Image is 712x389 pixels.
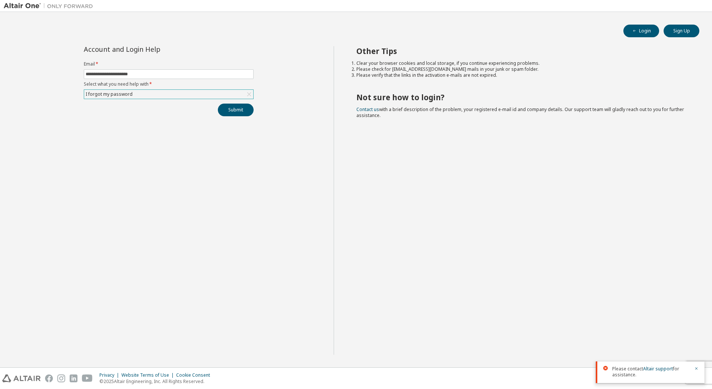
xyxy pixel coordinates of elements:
div: Account and Login Help [84,46,220,52]
li: Please verify that the links in the activation e-mails are not expired. [356,72,686,78]
li: Please check for [EMAIL_ADDRESS][DOMAIN_NAME] mails in your junk or spam folder. [356,66,686,72]
label: Select what you need help with [84,81,254,87]
div: Privacy [99,372,121,378]
a: Contact us [356,106,379,113]
div: Cookie Consent [176,372,214,378]
a: Altair support [643,366,673,372]
button: Submit [218,104,254,116]
button: Sign Up [664,25,699,37]
img: Altair One [4,2,97,10]
p: © 2025 Altair Engineering, Inc. All Rights Reserved. [99,378,214,385]
h2: Not sure how to login? [356,92,686,102]
div: Website Terms of Use [121,372,176,378]
label: Email [84,61,254,67]
img: facebook.svg [45,374,53,382]
li: Clear your browser cookies and local storage, if you continue experiencing problems. [356,60,686,66]
button: Login [623,25,659,37]
div: I forgot my password [85,90,134,98]
img: youtube.svg [82,374,93,382]
img: instagram.svg [57,374,65,382]
span: Please contact for assistance. [612,366,690,378]
img: linkedin.svg [70,374,77,382]
div: I forgot my password [84,90,253,99]
h2: Other Tips [356,46,686,56]
img: altair_logo.svg [2,374,41,382]
span: with a brief description of the problem, your registered e-mail id and company details. Our suppo... [356,106,684,118]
